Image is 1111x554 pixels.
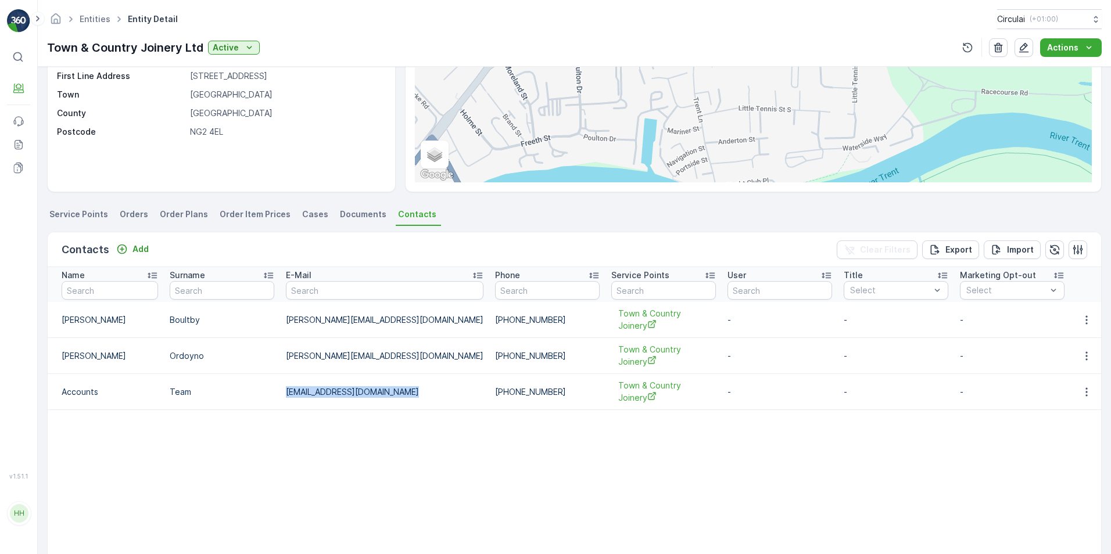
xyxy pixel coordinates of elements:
input: Search [495,281,600,300]
img: logo [7,9,30,33]
p: Team [170,386,274,398]
p: - [844,386,948,398]
p: Phone [495,269,520,281]
p: Select [850,285,930,296]
p: [STREET_ADDRESS] [190,70,383,82]
button: HH [7,482,30,545]
p: [GEOGRAPHIC_DATA] [190,89,383,100]
p: [GEOGRAPHIC_DATA] [190,107,383,119]
p: Town & Country Joinery Ltd [47,39,203,56]
span: Entity Detail [126,13,180,25]
p: Title [844,269,863,281]
a: Entities [80,14,110,24]
p: Surname [170,269,205,281]
span: Documents [340,208,386,220]
a: Open this area in Google Maps (opens a new window) [418,167,456,182]
input: Search [727,281,832,300]
span: Order Plans [160,208,208,220]
a: Town & Country Joinery [618,344,709,368]
p: Service Points [611,269,669,281]
span: Contacts [398,208,436,220]
td: - [722,338,838,374]
p: Postcode [57,126,185,138]
p: NG2 4EL [190,126,383,138]
span: Order Item Prices [220,208,291,220]
p: Town [57,89,185,100]
input: Search [62,281,158,300]
p: User [727,269,746,281]
p: Actions [1047,42,1078,53]
p: ( +01:00 ) [1030,15,1058,24]
p: Marketing Opt-out [960,269,1036,281]
button: Import [984,240,1041,259]
a: Homepage [49,17,62,27]
p: [EMAIL_ADDRESS][DOMAIN_NAME] [286,386,483,398]
p: - [844,314,948,326]
div: HH [10,504,28,523]
a: Town & Country Joinery [618,308,709,332]
button: Active [208,41,260,55]
span: v 1.51.1 [7,473,30,480]
td: [PHONE_NUMBER] [489,338,605,374]
p: County [57,107,185,119]
p: Contacts [62,242,109,258]
td: - [722,302,838,338]
button: Add [112,242,153,256]
input: Search [170,281,274,300]
span: Orders [120,208,148,220]
p: Export [945,244,972,256]
p: Name [62,269,85,281]
p: - [960,314,1065,326]
input: Search [286,281,483,300]
p: First Line Address [57,70,185,82]
p: Clear Filters [860,244,911,256]
button: Actions [1040,38,1102,57]
button: Export [922,240,979,259]
a: Town & Country Joinery [618,380,709,404]
td: [PHONE_NUMBER] [489,374,605,410]
p: Ordoyno [170,350,274,362]
p: Circulai [997,13,1025,25]
td: [PHONE_NUMBER] [489,302,605,338]
p: Select [966,285,1047,296]
p: Active [213,42,239,53]
p: Import [1007,244,1034,256]
p: [PERSON_NAME][EMAIL_ADDRESS][DOMAIN_NAME] [286,314,483,326]
p: - [960,386,1065,398]
p: Accounts [62,386,158,398]
td: - [722,374,838,410]
p: [PERSON_NAME][EMAIL_ADDRESS][DOMAIN_NAME] [286,350,483,362]
span: Service Points [49,208,108,220]
button: Circulai(+01:00) [997,9,1102,29]
p: Boultby [170,314,274,326]
p: [PERSON_NAME] [62,350,158,362]
button: Clear Filters [837,240,918,259]
a: Layers [422,142,447,167]
img: Google [418,167,456,182]
span: Cases [302,208,328,220]
p: [PERSON_NAME] [62,314,158,326]
p: - [844,350,948,362]
p: E-Mail [286,269,311,281]
p: - [960,350,1065,362]
p: Add [132,243,149,255]
input: Search [611,281,716,300]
